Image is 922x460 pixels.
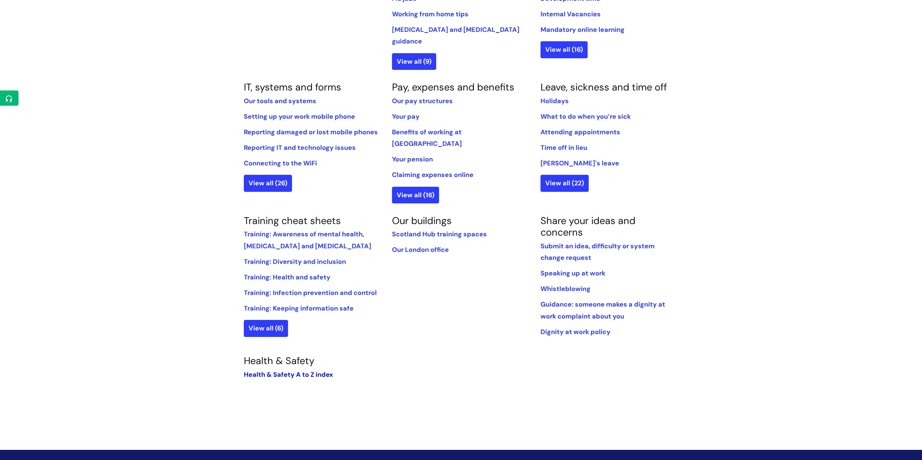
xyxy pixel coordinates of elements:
a: Health & Safety [244,354,314,367]
a: Training: Keeping information safe [244,304,354,313]
a: View all (9) [392,53,436,70]
a: Holidays [541,97,569,105]
a: Reporting damaged or lost mobile phones [244,128,378,136]
a: Leave, sickness and time off [541,81,667,93]
a: Training: Infection prevention and control [244,288,377,297]
a: Attending appointments [541,128,620,136]
a: Setting up your work mobile phone [244,112,355,121]
a: Connecting to the WiFi [244,159,317,168]
a: Whistleblowing [541,284,591,293]
a: IT, systems and forms [244,81,341,93]
a: View all (26) [244,175,292,191]
a: Internal Vacancies [541,10,601,18]
a: Training: Diversity and inclusion [244,257,346,266]
a: Mandatory online learning [541,25,625,34]
a: Our London office [392,245,449,254]
a: Our buildings [392,214,452,227]
a: Training: Health and safety [244,273,330,282]
a: Our tools and systems [244,97,316,105]
a: Guidance: someone makes a dignity at work complaint about you [541,300,665,320]
a: Time off in lieu [541,143,587,152]
a: Speaking up at work [541,269,605,278]
a: Training cheat sheets [244,214,341,227]
a: Your pay [392,112,420,121]
a: View all (22) [541,175,589,191]
a: What to do when you’re sick [541,112,631,121]
a: Claiming expenses online [392,170,473,179]
a: Our pay structures [392,97,453,105]
a: Health & Safety A to Z index [244,370,333,379]
a: Scotland Hub training spaces [392,230,487,239]
a: Working from home tips [392,10,468,18]
a: Pay, expenses and benefits [392,81,514,93]
a: Reporting IT and technology issues [244,143,356,152]
a: View all (16) [541,41,588,58]
a: Training: Awareness of mental health, [MEDICAL_DATA] and [MEDICAL_DATA] [244,230,371,250]
a: Benefits of working at [GEOGRAPHIC_DATA] [392,128,462,148]
a: [PERSON_NAME]'s leave [541,159,619,168]
a: Share your ideas and concerns [541,214,635,239]
a: Dignity at work policy [541,328,610,336]
a: Submit an idea, difficulty or system change request [541,242,655,262]
a: View all (6) [244,320,288,337]
a: Your pension [392,155,433,164]
a: View all (16) [392,187,439,203]
a: [MEDICAL_DATA] and [MEDICAL_DATA] guidance [392,25,520,46]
